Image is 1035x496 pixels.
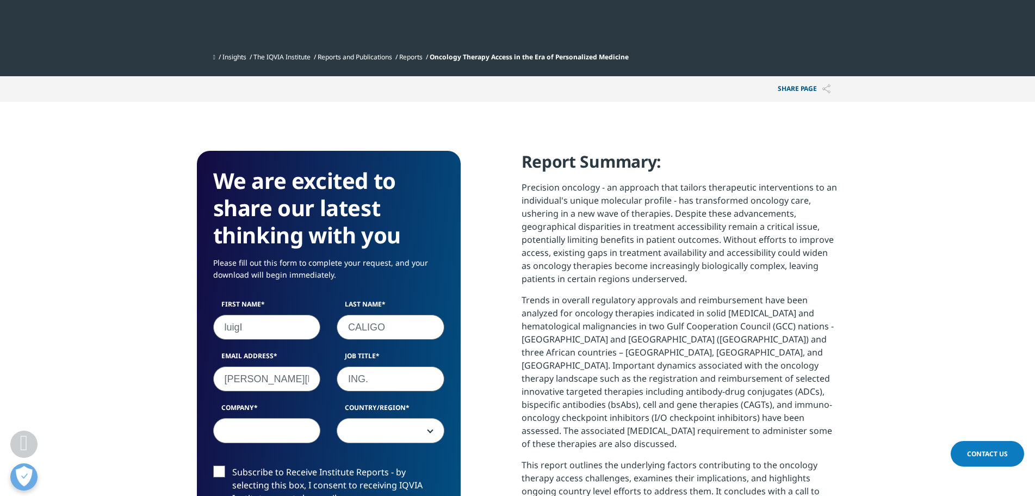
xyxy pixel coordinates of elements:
p: Please fill out this form to complete your request, and your download will begin immediately. [213,257,444,289]
span: Contact Us [967,449,1008,458]
h4: Report Summary: [522,151,839,181]
label: First Name [213,299,321,315]
button: Apri preferenze [10,463,38,491]
a: Reports and Publications [318,52,392,62]
label: Job Title [337,351,444,366]
label: Country/Region [337,403,444,418]
label: Company [213,403,321,418]
a: Reports [399,52,423,62]
p: Precision oncology - an approach that tailors therapeutic interventions to an individual's unique... [522,181,839,293]
p: Share PAGE [770,76,839,102]
img: Share PAGE [822,84,831,94]
a: Insights [222,52,246,62]
span: Oncology Therapy Access in the Era of Personalized Medicine [430,52,629,62]
button: Share PAGEShare PAGE [770,76,839,102]
a: The IQVIA Institute [253,52,311,62]
p: Trends in overall regulatory approvals and reimbursement have been analyzed for oncology therapie... [522,293,839,458]
a: Contact Us [951,441,1024,467]
h3: We are excited to share our latest thinking with you [213,167,444,249]
label: Last Name [337,299,444,315]
label: Email Address [213,351,321,366]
